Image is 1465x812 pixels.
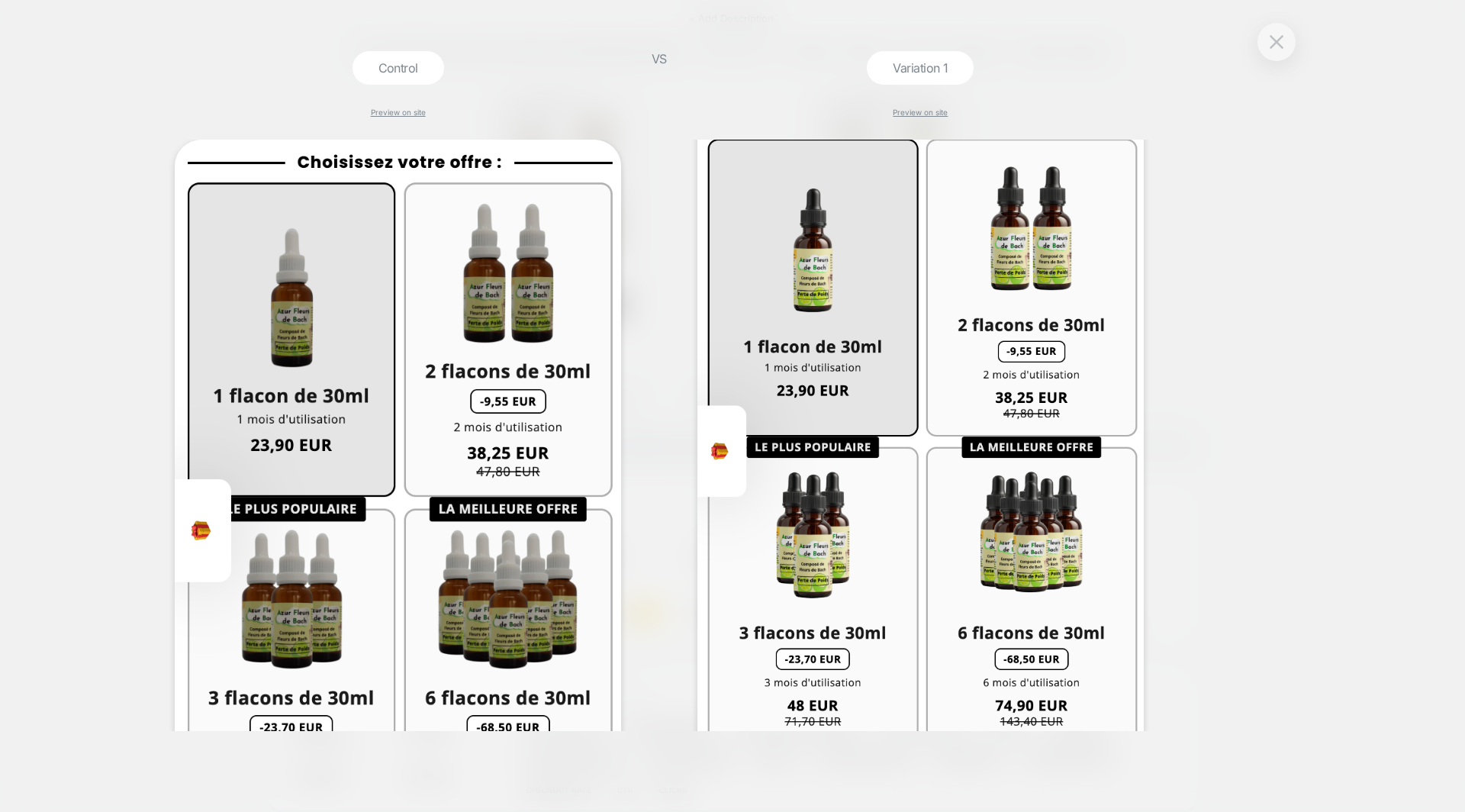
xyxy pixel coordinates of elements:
[867,51,974,85] div: Variation 1
[353,51,444,85] div: Control
[371,108,426,117] a: Preview on site
[1270,35,1283,48] img: close
[640,51,678,772] div: VS
[893,108,948,117] a: Preview on site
